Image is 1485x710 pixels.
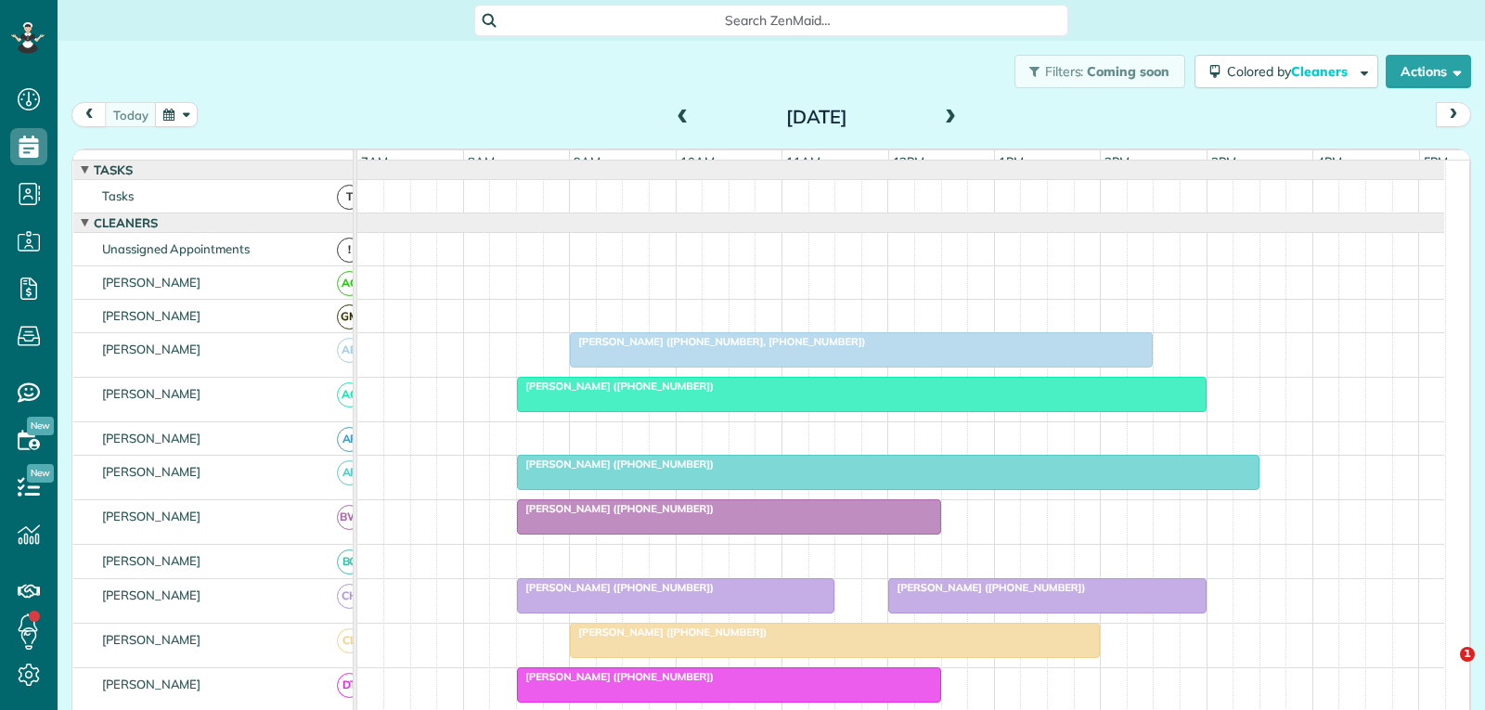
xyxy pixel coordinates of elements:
[71,102,107,127] button: prev
[98,342,205,356] span: [PERSON_NAME]
[516,670,715,683] span: [PERSON_NAME] ([PHONE_NUMBER])
[889,154,929,169] span: 12pm
[98,431,205,445] span: [PERSON_NAME]
[1207,154,1240,169] span: 3pm
[1460,647,1475,662] span: 1
[569,335,866,348] span: [PERSON_NAME] ([PHONE_NUMBER], [PHONE_NUMBER])
[1436,102,1471,127] button: next
[90,215,161,230] span: Cleaners
[337,584,362,609] span: CH
[1313,154,1346,169] span: 4pm
[98,509,205,523] span: [PERSON_NAME]
[337,460,362,485] span: AF
[27,417,54,435] span: New
[98,632,205,647] span: [PERSON_NAME]
[516,581,715,594] span: [PERSON_NAME] ([PHONE_NUMBER])
[98,677,205,691] span: [PERSON_NAME]
[1045,63,1084,80] span: Filters:
[27,464,54,483] span: New
[337,673,362,698] span: DT
[337,427,362,452] span: AF
[337,304,362,329] span: GM
[782,154,824,169] span: 11am
[1227,63,1354,80] span: Colored by
[464,154,498,169] span: 8am
[98,464,205,479] span: [PERSON_NAME]
[677,154,718,169] span: 10am
[105,102,157,127] button: today
[1386,55,1471,88] button: Actions
[337,382,362,407] span: AC
[337,505,362,530] span: BW
[98,241,253,256] span: Unassigned Appointments
[1422,647,1466,691] iframe: Intercom live chat
[337,338,362,363] span: AB
[337,238,362,263] span: !
[337,185,362,210] span: T
[1194,55,1378,88] button: Colored byCleaners
[98,587,205,602] span: [PERSON_NAME]
[887,581,1086,594] span: [PERSON_NAME] ([PHONE_NUMBER])
[337,628,362,653] span: CL
[98,308,205,323] span: [PERSON_NAME]
[516,502,715,515] span: [PERSON_NAME] ([PHONE_NUMBER])
[1087,63,1170,80] span: Coming soon
[98,386,205,401] span: [PERSON_NAME]
[1291,63,1350,80] span: Cleaners
[337,271,362,296] span: AC
[701,107,933,127] h2: [DATE]
[569,626,768,639] span: [PERSON_NAME] ([PHONE_NUMBER])
[98,188,137,203] span: Tasks
[570,154,604,169] span: 9am
[1420,154,1453,169] span: 5pm
[98,553,205,568] span: [PERSON_NAME]
[995,154,1027,169] span: 1pm
[516,458,715,471] span: [PERSON_NAME] ([PHONE_NUMBER])
[357,154,392,169] span: 7am
[516,380,715,393] span: [PERSON_NAME] ([PHONE_NUMBER])
[98,275,205,290] span: [PERSON_NAME]
[90,162,136,177] span: Tasks
[337,549,362,574] span: BC
[1101,154,1133,169] span: 2pm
